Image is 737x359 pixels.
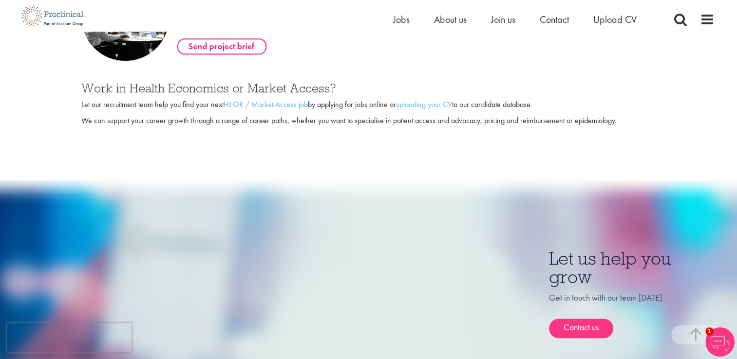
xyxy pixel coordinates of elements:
[81,99,655,110] p: Let our recruitment team help you find your next by applying for jobs online or to our candidate ...
[396,99,452,109] a: uploading your CV
[549,291,715,338] div: Get in touch with our team [DATE].
[705,327,735,357] img: Chatbot
[549,249,715,287] h3: Let us help you grow
[549,319,613,338] a: Contact us
[7,323,132,352] iframe: reCAPTCHA
[491,13,515,26] a: Join us
[393,13,410,26] a: Jobs
[224,99,308,109] a: HEOR / Market Access job
[705,327,714,336] span: 1
[593,13,637,26] a: Upload CV
[540,13,569,26] a: Contact
[81,115,655,126] p: We can support your career growth through a range of career paths, whether you want to specialise...
[434,13,467,26] a: About us
[81,82,655,94] h3: Work in Health Economics or Market Access?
